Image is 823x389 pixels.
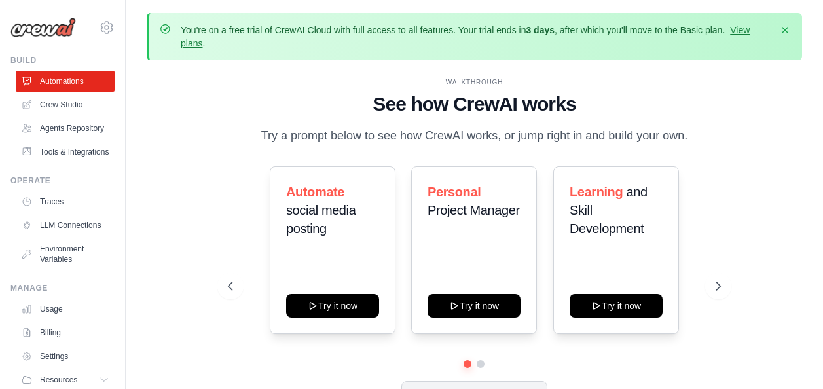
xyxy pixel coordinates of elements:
span: Project Manager [428,203,520,217]
span: Personal [428,185,481,199]
div: WALKTHROUGH [228,77,721,87]
iframe: Chat Widget [758,326,823,389]
h1: See how CrewAI works [228,92,721,116]
div: Build [10,55,115,65]
a: Usage [16,299,115,320]
span: social media posting [286,203,356,236]
span: Resources [40,375,77,385]
span: Learning [570,185,623,199]
a: Traces [16,191,115,212]
a: Agents Repository [16,118,115,139]
a: Environment Variables [16,238,115,270]
a: Crew Studio [16,94,115,115]
button: Try it now [286,294,379,318]
a: Settings [16,346,115,367]
a: Billing [16,322,115,343]
p: Try a prompt below to see how CrewAI works, or jump right in and build your own. [254,126,694,145]
div: Manage [10,283,115,293]
img: Logo [10,18,76,37]
a: LLM Connections [16,215,115,236]
button: Try it now [570,294,663,318]
button: Try it now [428,294,521,318]
span: and Skill Development [570,185,648,236]
a: Automations [16,71,115,92]
a: Tools & Integrations [16,141,115,162]
span: Automate [286,185,344,199]
p: You're on a free trial of CrewAI Cloud with full access to all features. Your trial ends in , aft... [181,24,771,50]
div: Operate [10,176,115,186]
strong: 3 days [526,25,555,35]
